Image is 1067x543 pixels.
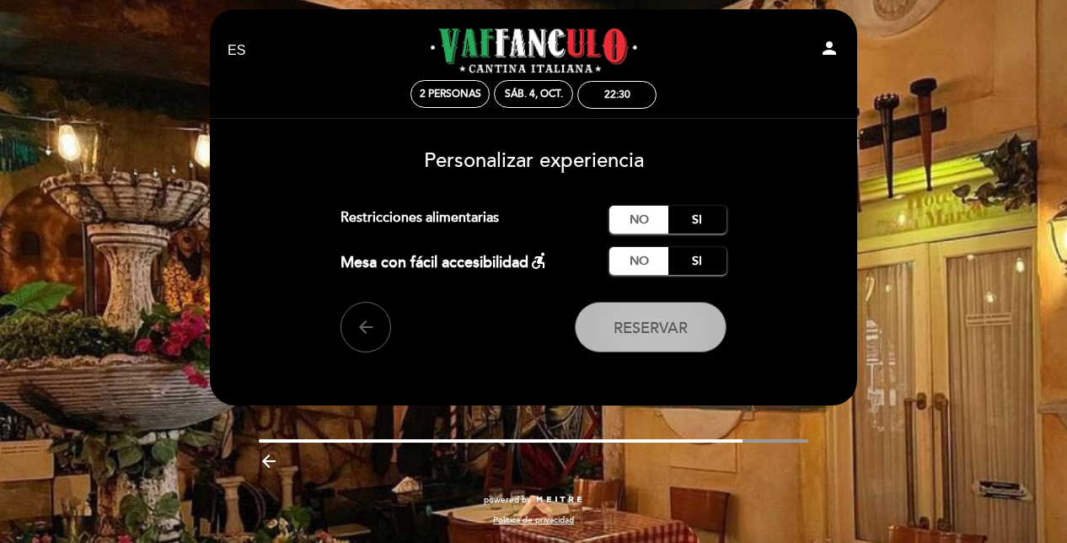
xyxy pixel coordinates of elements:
span: Personalizar experiencia [424,148,644,173]
button: person [819,38,839,64]
i: accessible_forward [528,250,549,271]
label: Si [668,206,727,234]
img: MEITRE [535,496,583,504]
button: Reservar [575,302,727,352]
i: arrow_backward [259,451,279,471]
span: powered by [484,494,531,506]
div: Mesa con fácil accesibilidad [340,247,549,275]
label: No [609,206,668,234]
a: Vaffanculo [428,28,639,74]
div: Restricciones alimentarias [340,206,610,234]
span: Reservar [614,319,688,337]
i: arrow_back [356,317,376,337]
span: 2 personas [420,88,481,100]
div: sáb. 4, oct. [505,88,563,100]
a: Política de privacidad [493,514,574,526]
label: Si [668,247,727,275]
button: arrow_back [340,302,391,352]
i: person [819,38,839,58]
a: powered by [484,494,583,506]
div: 22:30 [604,89,630,101]
label: No [609,247,668,275]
